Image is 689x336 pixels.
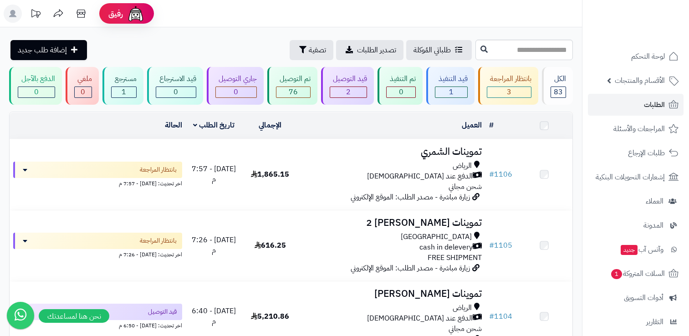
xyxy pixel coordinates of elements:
span: التقارير [646,316,663,328]
span: 0 [34,87,39,97]
h3: تموينات الشمري [302,147,482,157]
span: تصدير الطلبات [357,45,396,56]
div: اخر تحديث: [DATE] - 6:50 م [13,320,182,330]
div: ملغي [74,74,92,84]
a: العميل [462,120,482,131]
span: الرياض [453,303,472,313]
div: 3 [487,87,531,97]
span: زيارة مباشرة - مصدر الطلب: الموقع الإلكتروني [351,263,470,274]
div: جاري التوصيل [215,74,257,84]
span: cash in delevery [419,242,473,253]
span: السلات المتروكة [610,267,665,280]
span: لوحة التحكم [631,50,665,63]
span: شحن مجاني [449,323,482,334]
img: logo-2.png [627,7,680,26]
a: تحديثات المنصة [24,5,47,25]
a: جاري التوصيل 0 [205,67,266,105]
span: [GEOGRAPHIC_DATA] [401,232,472,242]
span: 3 [507,87,511,97]
span: [DATE] - 6:40 م [192,305,236,327]
span: طلباتي المُوكلة [413,45,451,56]
span: العملاء [646,195,663,208]
span: إضافة طلب جديد [18,45,67,56]
div: قيد التوصيل [330,74,367,84]
a: أدوات التسويق [588,287,684,309]
a: المراجعات والأسئلة [588,118,684,140]
span: 83 [554,87,563,97]
a: #1104 [489,311,512,322]
div: 2 [330,87,367,97]
a: قيد التوصيل 2 [319,67,376,105]
span: [DATE] - 7:26 م [192,234,236,256]
div: 0 [387,87,415,97]
span: شحن مجاني [449,181,482,192]
a: # [489,120,494,131]
span: بانتظار المراجعة [140,165,177,174]
span: 0 [234,87,238,97]
span: الدفع عند [DEMOGRAPHIC_DATA] [367,313,473,324]
span: جديد [621,245,638,255]
a: طلبات الإرجاع [588,142,684,164]
span: 616.25 [255,240,286,251]
a: تصدير الطلبات [336,40,403,60]
span: رفيق [108,8,123,19]
div: 0 [18,87,55,97]
span: بانتظار المراجعة [140,236,177,245]
span: إشعارات التحويلات البنكية [596,171,665,183]
span: [DATE] - 7:57 م [192,163,236,185]
span: 1 [449,87,454,97]
a: الطلبات [588,94,684,116]
div: اخر تحديث: [DATE] - 7:57 م [13,178,182,188]
h3: تموينات [PERSON_NAME] 2 [302,218,482,228]
a: إشعارات التحويلات البنكية [588,166,684,188]
a: قيد الاسترجاع 0 [145,67,205,105]
span: 2 [346,87,351,97]
span: 76 [289,87,298,97]
span: FREE SHIPMENT [428,252,482,263]
div: قيد التنفيذ [435,74,468,84]
span: # [489,311,494,322]
a: الكل83 [540,67,575,105]
span: # [489,240,494,251]
div: 0 [156,87,196,97]
button: تصفية [290,40,333,60]
a: تم التوصيل 76 [265,67,319,105]
a: مسترجع 1 [101,67,145,105]
a: العملاء [588,190,684,212]
span: 5,210.86 [251,311,289,322]
span: الدفع عند [DEMOGRAPHIC_DATA] [367,171,473,182]
img: ai-face.png [127,5,145,23]
span: 1 [122,87,126,97]
h3: تموينات [PERSON_NAME] [302,289,482,299]
div: 76 [276,87,310,97]
span: تصفية [309,45,326,56]
span: قيد التوصيل [148,307,177,316]
div: 0 [216,87,257,97]
a: التقارير [588,311,684,333]
a: المدونة [588,214,684,236]
a: الدفع بالآجل 0 [7,67,64,105]
span: الرياض [453,161,472,171]
span: 0 [399,87,403,97]
a: الحالة [165,120,182,131]
span: الطلبات [644,98,665,111]
div: تم التوصيل [276,74,311,84]
span: 0 [81,87,85,97]
span: المدونة [643,219,663,232]
div: قيد الاسترجاع [156,74,196,84]
a: تاريخ الطلب [193,120,235,131]
a: طلباتي المُوكلة [406,40,472,60]
div: الكل [551,74,566,84]
a: تم التنفيذ 0 [376,67,424,105]
a: وآتس آبجديد [588,239,684,260]
a: السلات المتروكة1 [588,263,684,285]
div: 1 [435,87,467,97]
a: الإجمالي [259,120,281,131]
span: زيارة مباشرة - مصدر الطلب: الموقع الإلكتروني [351,192,470,203]
div: تم التنفيذ [386,74,416,84]
div: مسترجع [111,74,137,84]
a: لوحة التحكم [588,46,684,67]
span: 0 [174,87,178,97]
div: اخر تحديث: [DATE] - 7:26 م [13,249,182,259]
a: إضافة طلب جديد [10,40,87,60]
